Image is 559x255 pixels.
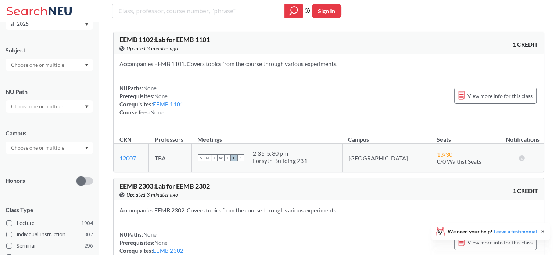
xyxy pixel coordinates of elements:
svg: Dropdown arrow [85,105,89,108]
div: NU Path [6,88,93,96]
div: CRN [119,135,132,143]
div: Dropdown arrow [6,59,93,71]
div: Subject [6,46,93,54]
a: EEMB 2302 [153,247,183,254]
span: 307 [84,230,93,238]
section: Accompanies EEMB 2302. Covers topics from the course through various experiments. [119,206,538,214]
span: F [231,154,237,161]
span: EEMB 1102 : Lab for EEMB 1101 [119,36,210,44]
span: Class Type [6,206,93,214]
th: Seats [431,128,501,144]
input: Choose one or multiple [7,143,69,152]
span: None [154,239,168,246]
span: 1904 [81,219,93,227]
span: View more info for this class [467,91,533,101]
svg: Dropdown arrow [85,147,89,150]
span: M [204,154,211,161]
span: None [150,109,164,116]
span: W [218,154,224,161]
p: Honors [6,176,25,185]
span: S [198,154,204,161]
svg: Dropdown arrow [85,64,89,67]
svg: Dropdown arrow [85,23,89,26]
div: 2:35 - 5:30 pm [253,150,307,157]
div: Dropdown arrow [6,100,93,113]
span: 0/0 Waitlist Seats [437,158,481,165]
div: NUPaths: Prerequisites: Corequisites: Course fees: [119,84,183,116]
span: We need your help! [448,229,537,234]
div: Dropdown arrow [6,142,93,154]
div: Fall 2025Dropdown arrow [6,18,93,30]
label: Individual Instruction [6,230,93,239]
button: Sign In [312,4,341,18]
span: S [237,154,244,161]
input: Choose one or multiple [7,61,69,69]
span: EEMB 2303 : Lab for EEMB 2302 [119,182,210,190]
input: Class, professor, course number, "phrase" [118,5,279,17]
span: 296 [84,242,93,250]
div: Campus [6,129,93,137]
td: [GEOGRAPHIC_DATA] [342,144,431,172]
span: None [143,85,157,91]
a: 12007 [119,154,136,161]
td: TBA [149,144,191,172]
span: View more info for this class [467,238,533,247]
a: Leave a testimonial [494,228,537,234]
input: Choose one or multiple [7,102,69,111]
th: Campus [342,128,431,144]
th: Professors [149,128,191,144]
span: Updated 3 minutes ago [126,44,178,52]
label: Seminar [6,241,93,251]
span: 1 CREDIT [513,187,538,195]
svg: magnifying glass [289,6,298,16]
div: Forsyth Building 231 [253,157,307,164]
span: None [154,93,168,99]
span: T [224,154,231,161]
span: 1 CREDIT [513,40,538,48]
span: Updated 3 minutes ago [126,191,178,199]
div: magnifying glass [284,4,303,18]
section: Accompanies EEMB 1101. Covers topics from the course through various experiments. [119,60,538,68]
th: Notifications [501,128,544,144]
label: Lecture [6,218,93,228]
th: Meetings [191,128,342,144]
div: Fall 2025 [7,20,84,28]
span: 13 / 30 [437,151,452,158]
span: T [211,154,218,161]
span: None [143,231,157,238]
a: EEMB 1101 [153,101,183,108]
